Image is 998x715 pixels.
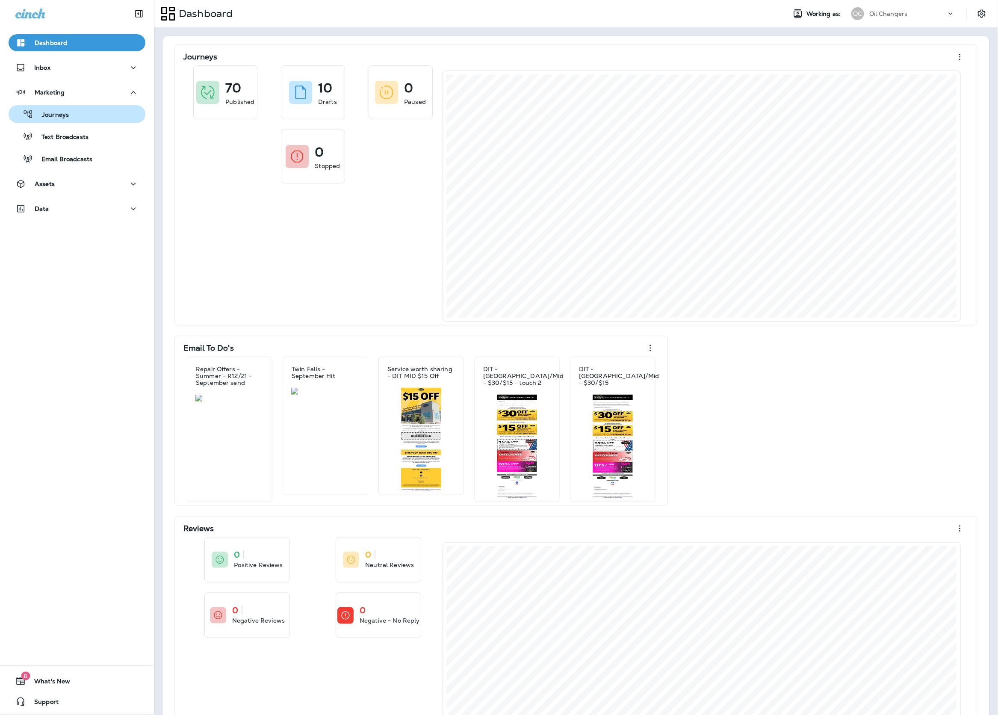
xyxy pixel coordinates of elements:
button: Email Broadcasts [9,150,145,168]
p: Drafts [318,97,337,106]
img: 893fdf73-fd18-4320-99f8-e376b96ff4d0.jpg [387,388,455,491]
p: Marketing [35,89,65,96]
span: Support [26,698,59,709]
div: OC [851,7,864,20]
p: Published [225,97,254,106]
img: 690ef571-3fd6-4f2b-9eaf-db12245ac96b.jpg [483,395,551,498]
p: Dashboard [175,7,233,20]
p: Stopped [315,162,340,170]
p: Text Broadcasts [33,133,89,142]
button: Settings [974,6,989,21]
button: Support [9,693,145,710]
p: Neutral Reviews [365,561,414,569]
button: Journeys [9,105,145,123]
p: 0 [315,148,324,157]
p: Twin Falls - September Hit [292,366,359,379]
p: 0 [234,550,240,559]
button: Dashboard [9,34,145,51]
p: 0 [360,606,366,615]
p: Repair Offers - Summer - R12/21 - September send [196,366,263,386]
p: Paused [404,97,426,106]
img: f8fcebbe-a018-4822-a5ad-a78d73e27aaa.jpg [195,395,264,402]
img: ce429540-a42c-42d7-a240-76ad4d562121.jpg [291,388,360,395]
p: Reviews [183,524,214,533]
button: Data [9,200,145,217]
p: Service worth sharing - DIT MID $15 Off [387,366,455,379]
p: 0 [404,84,413,92]
p: DIT - [GEOGRAPHIC_DATA]/Mid - $30/$15 - touch 2 [483,366,564,386]
button: Assets [9,175,145,192]
button: Collapse Sidebar [127,5,151,22]
p: 10 [318,84,332,92]
button: Marketing [9,84,145,101]
p: Data [35,205,49,212]
button: Inbox [9,59,145,76]
p: Negative - No Reply [360,616,420,625]
img: 5b01f469-024d-4218-9afa-a9706619be4a.jpg [579,395,647,498]
button: 6What's New [9,673,145,690]
span: Working as: [806,10,843,18]
p: Assets [35,180,55,187]
p: 0 [365,550,371,559]
p: Email Broadcasts [33,156,92,164]
button: Text Broadcasts [9,127,145,145]
p: Negative Reviews [232,616,285,625]
p: Inbox [34,64,50,71]
span: 6 [21,672,30,680]
p: Email To Do's [183,344,234,352]
span: What's New [26,678,70,688]
p: 0 [232,606,238,615]
p: Dashboard [35,39,67,46]
p: Journeys [183,53,217,61]
p: DIT - [GEOGRAPHIC_DATA]/Mid - $30/$15 [579,366,659,386]
p: Oil Changers [869,10,908,17]
p: 70 [225,84,241,92]
p: Positive Reviews [234,561,283,569]
p: Journeys [33,111,69,119]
